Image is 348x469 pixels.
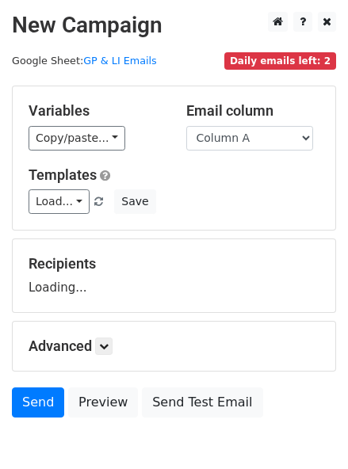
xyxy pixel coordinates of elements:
button: Save [114,189,155,214]
h5: Recipients [29,255,319,273]
h2: New Campaign [12,12,336,39]
a: Templates [29,166,97,183]
a: Copy/paste... [29,126,125,151]
span: Daily emails left: 2 [224,52,336,70]
a: Preview [68,387,138,418]
div: Loading... [29,255,319,296]
a: GP & LI Emails [83,55,157,67]
h5: Email column [186,102,320,120]
small: Google Sheet: [12,55,157,67]
a: Load... [29,189,90,214]
a: Send [12,387,64,418]
a: Daily emails left: 2 [224,55,336,67]
a: Send Test Email [142,387,262,418]
h5: Variables [29,102,163,120]
h5: Advanced [29,337,319,355]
